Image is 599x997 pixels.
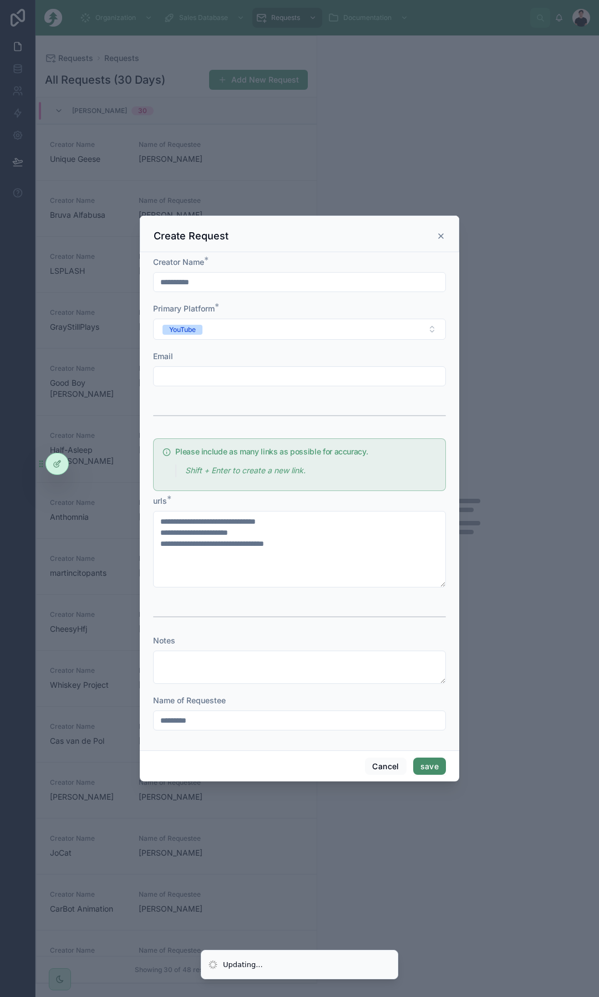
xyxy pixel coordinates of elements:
[153,636,175,645] span: Notes
[153,319,446,340] button: Select Button
[175,464,436,477] div: > *Shift + Enter to create a new link.*
[413,758,446,775] button: save
[223,959,263,970] div: Updating...
[169,325,196,335] div: YouTube
[175,448,436,456] h5: Please include as many links as possible for accuracy.
[154,229,229,243] h3: Create Request
[153,257,204,267] span: Creator Name
[153,696,226,705] span: Name of Requestee
[153,351,173,361] span: Email
[153,496,167,505] span: urls
[365,758,406,775] button: Cancel
[153,304,215,313] span: Primary Platform
[185,466,306,475] em: Shift + Enter to create a new link.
